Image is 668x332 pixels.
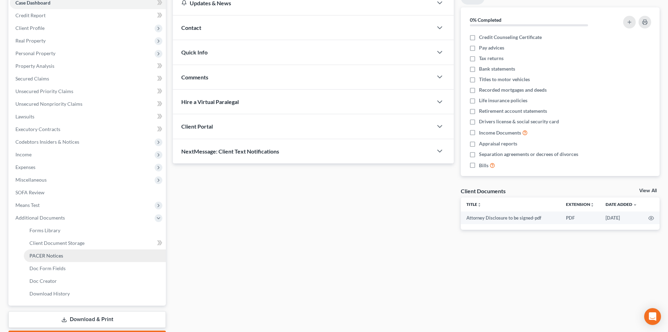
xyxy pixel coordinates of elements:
[479,34,542,41] span: Credit Counseling Certificate
[29,240,85,246] span: Client Document Storage
[181,123,213,130] span: Client Portal
[461,211,560,224] td: Attorney Disclosure to be signed-pdf
[644,308,661,325] div: Open Intercom Messenger
[479,76,530,83] span: Titles to motor vehicles
[29,291,70,297] span: Download History
[181,24,201,31] span: Contact
[479,118,559,125] span: Drivers license & social security card
[15,164,35,170] span: Expenses
[10,60,166,72] a: Property Analysis
[470,17,501,23] strong: 0% Completed
[181,148,279,155] span: NextMessage: Client Text Notifications
[181,74,208,80] span: Comments
[10,98,166,110] a: Unsecured Nonpriority Claims
[15,189,45,195] span: SOFA Review
[479,97,527,104] span: Life insurance policies
[560,211,600,224] td: PDF
[10,110,166,123] a: Lawsuits
[479,162,488,169] span: Bills
[606,202,637,207] a: Date Added expand_more
[24,262,166,275] a: Doc Form Fields
[24,275,166,287] a: Doc Creator
[24,249,166,262] a: PACER Notices
[24,224,166,237] a: Forms Library
[479,108,547,115] span: Retirement account statements
[15,215,65,221] span: Additional Documents
[15,12,46,18] span: Credit Report
[10,9,166,22] a: Credit Report
[479,65,515,72] span: Bank statements
[479,151,578,158] span: Separation agreements or decrees of divorces
[15,63,54,69] span: Property Analysis
[15,139,79,145] span: Codebtors Insiders & Notices
[29,227,60,233] span: Forms Library
[10,186,166,199] a: SOFA Review
[29,278,57,284] span: Doc Creator
[15,151,32,157] span: Income
[600,211,643,224] td: [DATE]
[466,202,481,207] a: Titleunfold_more
[15,38,46,44] span: Real Property
[639,188,657,193] a: View All
[29,253,63,259] span: PACER Notices
[29,265,66,271] span: Doc Form Fields
[10,72,166,85] a: Secured Claims
[461,187,506,195] div: Client Documents
[15,25,45,31] span: Client Profile
[15,101,82,107] span: Unsecured Nonpriority Claims
[10,123,166,136] a: Executory Contracts
[8,311,166,328] a: Download & Print
[181,98,239,105] span: Hire a Virtual Paralegal
[15,76,49,82] span: Secured Claims
[479,44,504,51] span: Pay advices
[479,129,521,136] span: Income Documents
[24,237,166,249] a: Client Document Storage
[479,140,517,147] span: Appraisal reports
[181,49,208,56] span: Quick Info
[477,203,481,207] i: unfold_more
[10,85,166,98] a: Unsecured Priority Claims
[15,113,34,119] span: Lawsuits
[590,203,594,207] i: unfold_more
[15,88,73,94] span: Unsecured Priority Claims
[479,86,547,93] span: Recorded mortgages and deeds
[479,55,504,62] span: Tax returns
[15,177,47,183] span: Miscellaneous
[15,202,40,208] span: Means Test
[633,203,637,207] i: expand_more
[15,50,55,56] span: Personal Property
[15,126,60,132] span: Executory Contracts
[24,287,166,300] a: Download History
[566,202,594,207] a: Extensionunfold_more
